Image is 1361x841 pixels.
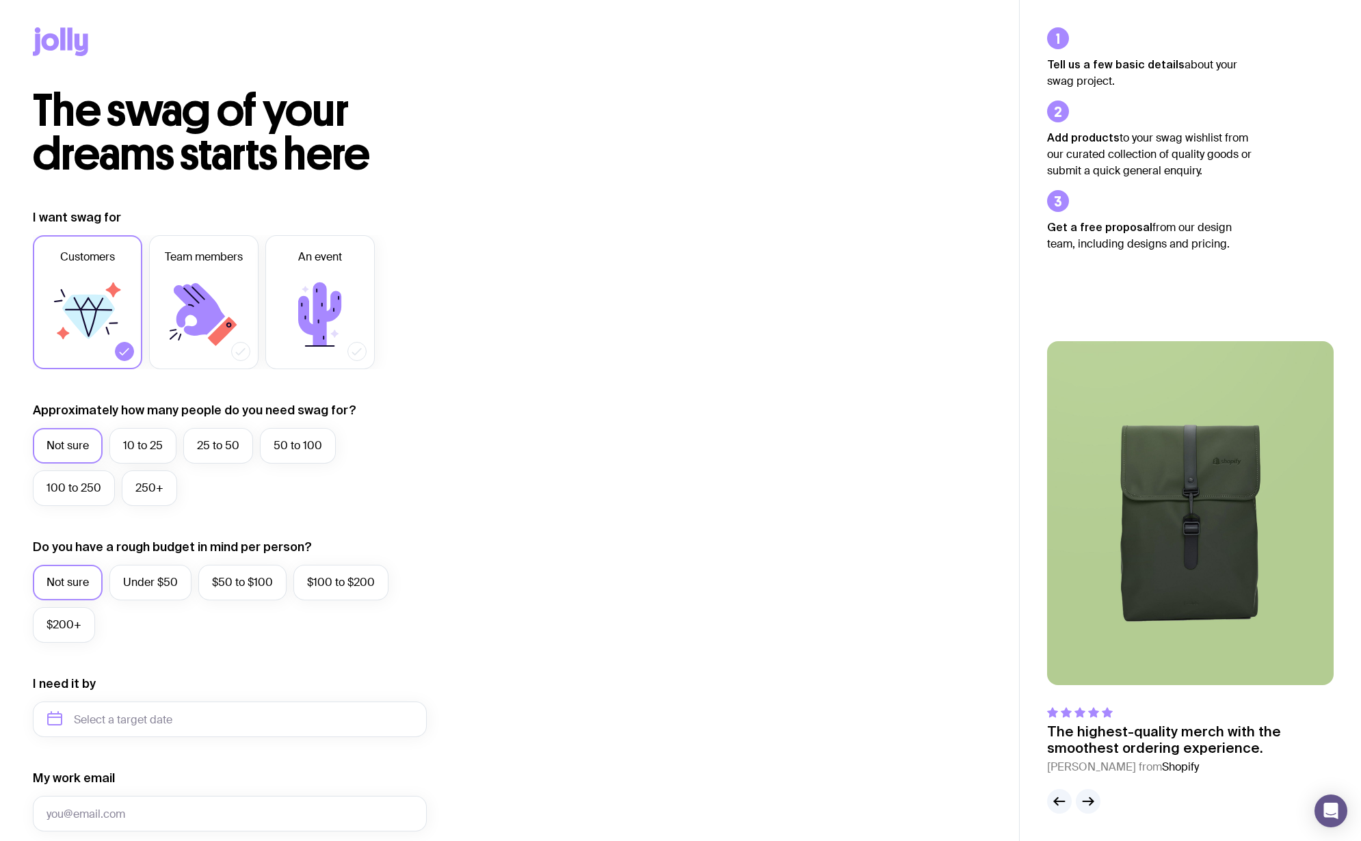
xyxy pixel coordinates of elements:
span: The swag of your dreams starts here [33,83,370,181]
label: 10 to 25 [109,428,176,464]
label: 50 to 100 [260,428,336,464]
label: I want swag for [33,209,121,226]
label: 250+ [122,470,177,506]
input: you@email.com [33,796,427,831]
p: from our design team, including designs and pricing. [1047,219,1252,252]
input: Select a target date [33,702,427,737]
label: My work email [33,770,115,786]
label: $200+ [33,607,95,643]
cite: [PERSON_NAME] from [1047,759,1334,775]
label: 25 to 50 [183,428,253,464]
p: The highest-quality merch with the smoothest ordering experience. [1047,723,1334,756]
label: I need it by [33,676,96,692]
label: Not sure [33,428,103,464]
label: $100 to $200 [293,565,388,600]
label: $50 to $100 [198,565,287,600]
label: Do you have a rough budget in mind per person? [33,539,312,555]
span: Team members [165,249,243,265]
p: about your swag project. [1047,56,1252,90]
strong: Tell us a few basic details [1047,58,1185,70]
label: Approximately how many people do you need swag for? [33,402,356,418]
strong: Get a free proposal [1047,221,1152,233]
label: 100 to 250 [33,470,115,506]
label: Not sure [33,565,103,600]
label: Under $50 [109,565,191,600]
span: An event [298,249,342,265]
span: Customers [60,249,115,265]
div: Open Intercom Messenger [1314,795,1347,827]
p: to your swag wishlist from our curated collection of quality goods or submit a quick general enqu... [1047,129,1252,179]
span: Shopify [1162,760,1199,774]
strong: Add products [1047,131,1120,144]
